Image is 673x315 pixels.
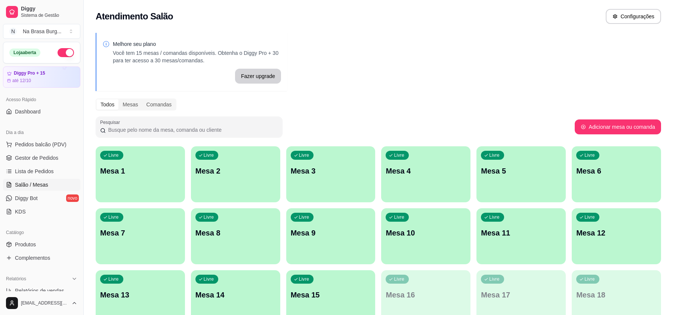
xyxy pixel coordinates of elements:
[15,208,26,215] span: KDS
[191,146,280,202] button: LivreMesa 2
[584,276,595,282] p: Livre
[3,285,80,297] a: Relatórios de vendas
[576,290,657,300] p: Mesa 18
[576,228,657,238] p: Mesa 12
[572,146,661,202] button: LivreMesa 6
[3,152,80,164] a: Gestor de Pedidos
[584,152,595,158] p: Livre
[12,78,31,84] article: até 12/10
[108,214,119,220] p: Livre
[6,276,26,282] span: Relatórios
[3,179,80,191] a: Salão / Mesas
[9,28,17,35] span: N
[14,71,45,76] article: Diggy Pro + 15
[58,48,74,57] button: Alterar Status
[204,214,214,220] p: Livre
[15,287,64,294] span: Relatórios de vendas
[3,106,80,118] a: Dashboard
[15,194,38,202] span: Diggy Bot
[191,208,280,264] button: LivreMesa 8
[606,9,661,24] button: Configurações
[235,69,281,84] button: Fazer upgrade
[299,276,309,282] p: Livre
[291,290,371,300] p: Mesa 15
[299,152,309,158] p: Livre
[394,276,404,282] p: Livre
[23,28,62,35] div: Na Brasa Burg ...
[100,228,180,238] p: Mesa 7
[489,214,500,220] p: Livre
[3,165,80,177] a: Lista de Pedidos
[489,276,500,282] p: Livre
[204,152,214,158] p: Livre
[96,99,118,110] div: Todos
[15,108,41,115] span: Dashboard
[3,127,80,138] div: Dia a dia
[386,228,466,238] p: Mesa 10
[381,208,470,264] button: LivreMesa 10
[291,166,371,176] p: Mesa 3
[100,119,123,125] label: Pesquisar
[195,166,276,176] p: Mesa 2
[489,152,500,158] p: Livre
[15,254,50,262] span: Complementos
[96,208,185,264] button: LivreMesa 7
[108,276,119,282] p: Livre
[575,119,661,134] button: Adicionar mesa ou comanda
[481,228,561,238] p: Mesa 11
[15,154,58,162] span: Gestor de Pedidos
[386,290,466,300] p: Mesa 16
[15,181,48,188] span: Salão / Mesas
[291,228,371,238] p: Mesa 9
[15,141,67,148] span: Pedidos balcão (PDV)
[394,152,404,158] p: Livre
[3,138,80,150] button: Pedidos balcão (PDV)
[21,12,77,18] span: Sistema de Gestão
[3,294,80,312] button: [EMAIL_ADDRESS][DOMAIN_NAME]
[100,290,180,300] p: Mesa 13
[299,214,309,220] p: Livre
[286,208,376,264] button: LivreMesa 9
[106,126,278,134] input: Pesquisar
[96,10,173,22] h2: Atendimento Salão
[481,290,561,300] p: Mesa 17
[3,66,80,88] a: Diggy Pro + 15até 12/10
[386,166,466,176] p: Mesa 4
[3,24,80,39] button: Select a team
[3,3,80,21] a: DiggySistema de Gestão
[21,300,68,306] span: [EMAIL_ADDRESS][DOMAIN_NAME]
[3,227,80,238] div: Catálogo
[286,146,376,202] button: LivreMesa 3
[118,99,142,110] div: Mesas
[142,99,176,110] div: Comandas
[15,168,54,175] span: Lista de Pedidos
[3,206,80,218] a: KDS
[394,214,404,220] p: Livre
[381,146,470,202] button: LivreMesa 4
[15,241,36,248] span: Produtos
[113,49,281,64] p: Você tem 15 mesas / comandas disponíveis. Obtenha o Diggy Pro + 30 para ter acesso a 30 mesas/com...
[481,166,561,176] p: Mesa 5
[100,166,180,176] p: Mesa 1
[476,146,566,202] button: LivreMesa 5
[113,40,281,48] p: Melhore seu plano
[576,166,657,176] p: Mesa 6
[96,146,185,202] button: LivreMesa 1
[9,49,40,57] div: Loja aberta
[195,290,276,300] p: Mesa 14
[204,276,214,282] p: Livre
[195,228,276,238] p: Mesa 8
[3,238,80,250] a: Produtos
[108,152,119,158] p: Livre
[3,192,80,204] a: Diggy Botnovo
[3,252,80,264] a: Complementos
[476,208,566,264] button: LivreMesa 11
[21,6,77,12] span: Diggy
[584,214,595,220] p: Livre
[572,208,661,264] button: LivreMesa 12
[3,94,80,106] div: Acesso Rápido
